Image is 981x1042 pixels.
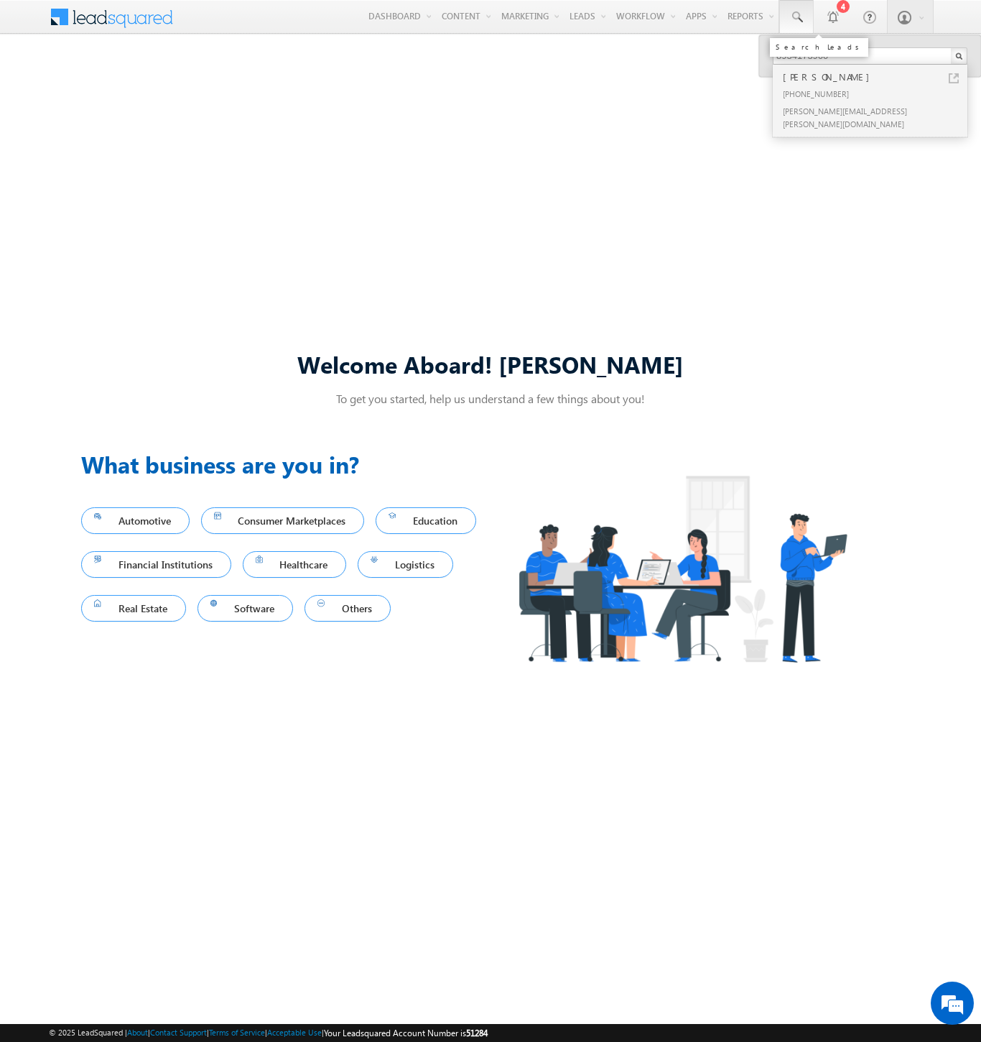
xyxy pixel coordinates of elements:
[210,599,281,618] span: Software
[209,1028,265,1037] a: Terms of Service
[94,555,218,574] span: Financial Institutions
[49,1026,488,1040] span: © 2025 LeadSquared | | | | |
[81,391,900,406] p: To get you started, help us understand a few things about you!
[780,85,972,102] div: [PHONE_NUMBER]
[127,1028,148,1037] a: About
[466,1028,488,1038] span: 51284
[776,42,863,51] div: Search Leads
[389,511,463,530] span: Education
[256,555,334,574] span: Healthcare
[150,1028,207,1037] a: Contact Support
[371,555,440,574] span: Logistics
[94,511,177,530] span: Automotive
[81,447,490,481] h3: What business are you in?
[780,102,972,132] div: [PERSON_NAME][EMAIL_ADDRESS][PERSON_NAME][DOMAIN_NAME]
[214,511,352,530] span: Consumer Marketplaces
[267,1028,322,1037] a: Acceptable Use
[81,349,900,379] div: Welcome Aboard! [PERSON_NAME]
[94,599,173,618] span: Real Estate
[324,1028,488,1038] span: Your Leadsquared Account Number is
[317,599,378,618] span: Others
[490,447,874,691] img: Industry.png
[780,69,972,85] div: [PERSON_NAME]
